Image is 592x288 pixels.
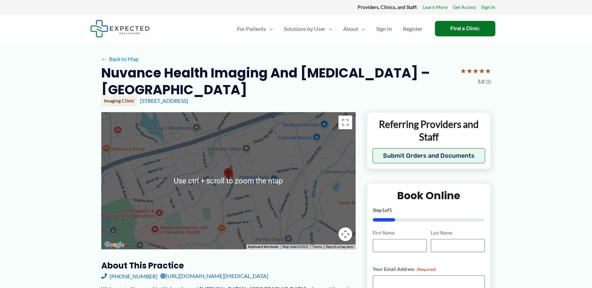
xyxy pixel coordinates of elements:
[373,230,427,236] label: First Name
[373,208,485,213] p: Step of
[343,17,358,41] span: About
[338,116,352,129] button: Toggle fullscreen view
[397,17,428,41] a: Register
[358,4,418,10] strong: Providers, Clinics, and Staff:
[481,3,495,12] a: Sign In
[382,207,385,213] span: 1
[373,266,485,273] label: Your Email Address
[478,77,484,86] span: 5.0
[338,17,371,41] a: AboutMenu Toggle
[278,17,338,41] a: Solutions by UserMenu Toggle
[101,271,158,281] a: [PHONE_NUMBER]
[453,3,476,12] a: Get Access
[358,17,365,41] span: Menu Toggle
[371,17,397,41] a: Sign In
[338,227,352,241] button: Map camera controls
[466,64,473,77] span: ★
[266,17,273,41] span: Menu Toggle
[232,17,278,41] a: For PatientsMenu Toggle
[312,245,322,249] a: Terms (opens in new tab)
[460,64,466,77] span: ★
[372,148,485,163] button: Submit Orders and Documents
[237,17,266,41] span: For Patients
[326,245,353,249] a: Report a map error
[101,260,356,271] h3: About this practice
[101,95,137,107] div: Imaging Clinic
[90,20,150,37] img: Expected Healthcare Logo - side, dark font, small
[435,21,495,36] a: Find a Clinic
[431,230,485,236] label: Last Name
[282,245,308,249] span: Map data ©2025
[479,64,485,77] span: ★
[101,56,108,62] span: ←
[423,3,448,12] a: Learn More
[372,118,485,143] p: Referring Providers and Staff
[486,77,491,86] span: (2)
[103,240,126,249] img: Google
[403,17,422,41] span: Register
[160,271,268,281] a: [URL][DOMAIN_NAME][MEDICAL_DATA]
[248,244,278,249] button: Keyboard shortcuts
[325,17,332,41] span: Menu Toggle
[140,97,188,104] a: [STREET_ADDRESS]
[485,64,491,77] span: ★
[376,17,392,41] span: Sign In
[101,54,139,64] a: ←Back to Map
[103,240,126,249] a: Open this area in Google Maps (opens a new window)
[473,64,479,77] span: ★
[417,267,436,272] span: (Required)
[389,207,392,213] span: 5
[232,17,428,41] nav: Primary Site Navigation
[373,189,485,202] h2: Book Online
[284,17,325,41] span: Solutions by User
[101,64,455,98] h2: Nuvance Health Imaging and [MEDICAL_DATA] – [GEOGRAPHIC_DATA]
